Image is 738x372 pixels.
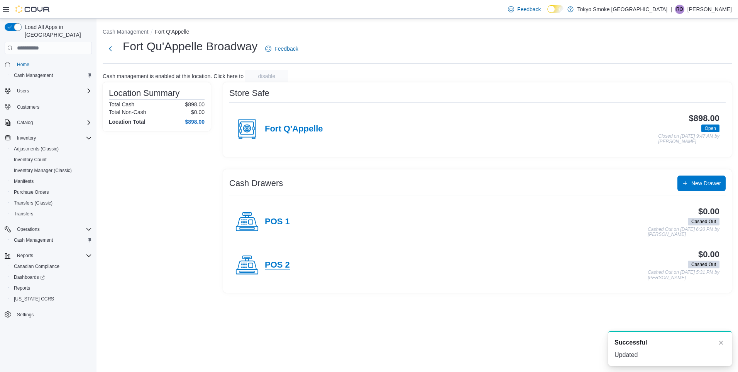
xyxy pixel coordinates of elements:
button: Inventory Manager (Classic) [8,165,95,176]
a: Inventory Manager (Classic) [11,166,75,175]
span: Customers [17,104,39,110]
button: Home [2,59,95,70]
span: Open [701,125,719,132]
nav: Complex example [5,56,92,340]
span: Manifests [14,178,34,184]
span: Transfers (Classic) [14,200,52,206]
button: Reports [2,250,95,261]
a: Reports [11,283,33,293]
button: Inventory [14,133,39,143]
h4: Fort Q'Appelle [265,124,323,134]
p: Cashed Out on [DATE] 5:31 PM by [PERSON_NAME] [648,270,719,280]
span: Inventory Manager (Classic) [11,166,92,175]
h3: Location Summary [109,89,179,98]
a: Canadian Compliance [11,262,63,271]
p: $0.00 [191,109,205,115]
span: Adjustments (Classic) [11,144,92,154]
p: Cash management is enabled at this location. Click here to [103,73,244,79]
a: Transfers (Classic) [11,198,56,208]
button: Users [2,85,95,96]
h3: Cash Drawers [229,179,283,188]
a: Home [14,60,32,69]
span: Transfers (Classic) [11,198,92,208]
span: Feedback [274,45,298,53]
img: Cova [15,5,50,13]
button: Purchase Orders [8,187,95,198]
h1: Fort Qu'Appelle Broadway [123,39,257,54]
span: Catalog [14,118,92,127]
button: Settings [2,309,95,320]
h3: Store Safe [229,89,269,98]
span: Inventory Count [11,155,92,164]
span: Canadian Compliance [11,262,92,271]
button: Cash Management [8,235,95,246]
span: Inventory [14,133,92,143]
span: New Drawer [691,179,721,187]
span: Settings [17,312,34,318]
span: Cashed Out [691,261,716,268]
span: Operations [14,225,92,234]
button: Cash Management [8,70,95,81]
span: disable [258,72,275,80]
button: Customers [2,101,95,112]
button: New Drawer [677,176,726,191]
span: Cash Management [14,237,53,243]
h3: $0.00 [698,250,719,259]
button: Users [14,86,32,96]
span: Users [14,86,92,96]
button: Reports [14,251,36,260]
span: Cash Management [11,235,92,245]
span: Cashed Out [688,261,719,268]
p: Tokyo Smoke [GEOGRAPHIC_DATA] [577,5,668,14]
p: Cashed Out on [DATE] 6:20 PM by [PERSON_NAME] [648,227,719,237]
span: Successful [614,338,647,347]
h4: $898.00 [185,119,205,125]
a: Feedback [505,2,544,17]
span: Cashed Out [691,218,716,225]
h4: Location Total [109,119,146,125]
button: Dismiss toast [716,338,726,347]
span: Cash Management [11,71,92,80]
span: Washington CCRS [11,294,92,304]
button: Transfers [8,208,95,219]
button: Operations [14,225,43,234]
button: Inventory [2,133,95,143]
h3: $0.00 [698,207,719,216]
span: Load All Apps in [GEOGRAPHIC_DATA] [22,23,92,39]
a: Purchase Orders [11,188,52,197]
span: Operations [17,226,40,232]
button: Cash Management [103,29,148,35]
button: Operations [2,224,95,235]
a: Transfers [11,209,36,218]
span: Purchase Orders [11,188,92,197]
button: Catalog [2,117,95,128]
span: Reports [14,251,92,260]
span: Reports [17,253,33,259]
h4: POS 2 [265,260,290,270]
h4: POS 1 [265,217,290,227]
span: Inventory Manager (Classic) [14,167,72,174]
span: Inventory Count [14,157,47,163]
button: Reports [8,283,95,294]
span: Reports [11,283,92,293]
span: Settings [14,310,92,319]
button: Inventory Count [8,154,95,165]
span: Open [705,125,716,132]
a: Inventory Count [11,155,50,164]
a: [US_STATE] CCRS [11,294,57,304]
a: Customers [14,102,42,112]
button: [US_STATE] CCRS [8,294,95,304]
a: Feedback [262,41,301,56]
a: Manifests [11,177,37,186]
button: Manifests [8,176,95,187]
a: Settings [14,310,37,319]
span: Dashboards [14,274,45,280]
h6: Total Cash [109,101,134,108]
button: Fort Q'Appelle [155,29,189,35]
h3: $898.00 [689,114,719,123]
div: Raina Olson [675,5,684,14]
span: [US_STATE] CCRS [14,296,54,302]
div: Updated [614,350,726,360]
span: Transfers [11,209,92,218]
